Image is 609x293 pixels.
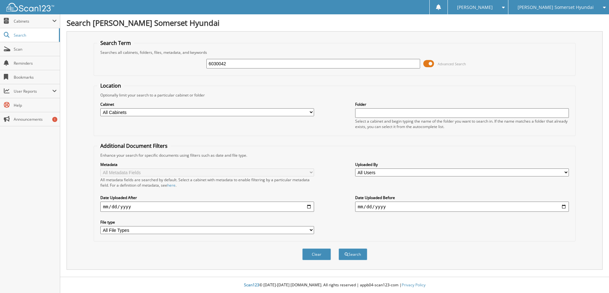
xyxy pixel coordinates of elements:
span: Help [14,103,57,108]
legend: Search Term [97,39,134,46]
a: here [167,182,176,188]
label: File type [100,219,314,225]
label: Folder [355,102,569,107]
label: Uploaded By [355,162,569,167]
button: Clear [302,248,331,260]
span: Announcements [14,117,57,122]
input: start [100,202,314,212]
span: Reminders [14,61,57,66]
span: Scan123 [244,282,259,288]
span: Advanced Search [438,61,466,66]
img: scan123-logo-white.svg [6,3,54,11]
span: Cabinets [14,18,52,24]
label: Metadata [100,162,314,167]
label: Cabinet [100,102,314,107]
div: Enhance your search for specific documents using filters such as date and file type. [97,153,572,158]
span: [PERSON_NAME] [457,5,493,9]
h1: Search [PERSON_NAME] Somerset Hyundai [67,18,603,28]
span: Scan [14,46,57,52]
div: 1 [52,117,57,122]
div: Select a cabinet and begin typing the name of the folder you want to search in. If the name match... [355,118,569,129]
input: end [355,202,569,212]
div: All metadata fields are searched by default. Select a cabinet with metadata to enable filtering b... [100,177,314,188]
div: © [DATE]-[DATE] [DOMAIN_NAME]. All rights reserved | appb04-scan123-com | [60,277,609,293]
label: Date Uploaded Before [355,195,569,200]
span: [PERSON_NAME] Somerset Hyundai [518,5,594,9]
legend: Additional Document Filters [97,142,171,149]
div: Optionally limit your search to a particular cabinet or folder [97,92,572,98]
a: Privacy Policy [402,282,426,288]
span: Search [14,32,56,38]
div: Searches all cabinets, folders, files, metadata, and keywords [97,50,572,55]
span: User Reports [14,89,52,94]
label: Date Uploaded After [100,195,314,200]
button: Search [339,248,367,260]
legend: Location [97,82,124,89]
span: Bookmarks [14,75,57,80]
